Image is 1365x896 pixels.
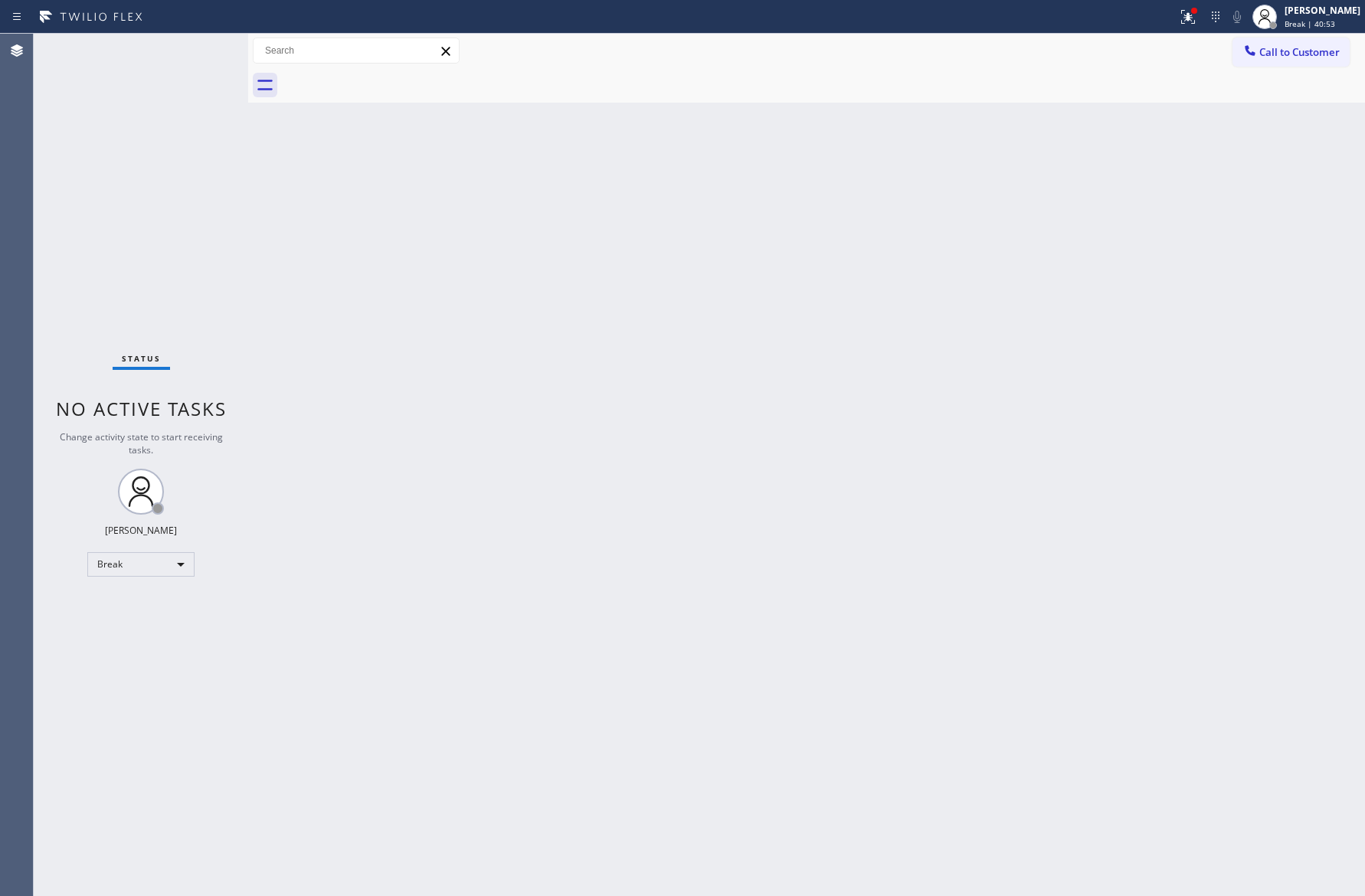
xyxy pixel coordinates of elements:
[1232,38,1350,67] button: Call to Customer
[122,353,161,364] span: Status
[105,524,177,537] div: [PERSON_NAME]
[1285,18,1335,29] span: Break | 40:53
[1285,4,1360,17] div: [PERSON_NAME]
[60,430,223,456] span: Change activity state to start receiving tasks.
[87,552,195,577] div: Break
[1259,45,1340,59] span: Call to Customer
[56,396,227,421] span: No active tasks
[1226,6,1248,28] button: Mute
[254,38,459,63] input: Search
